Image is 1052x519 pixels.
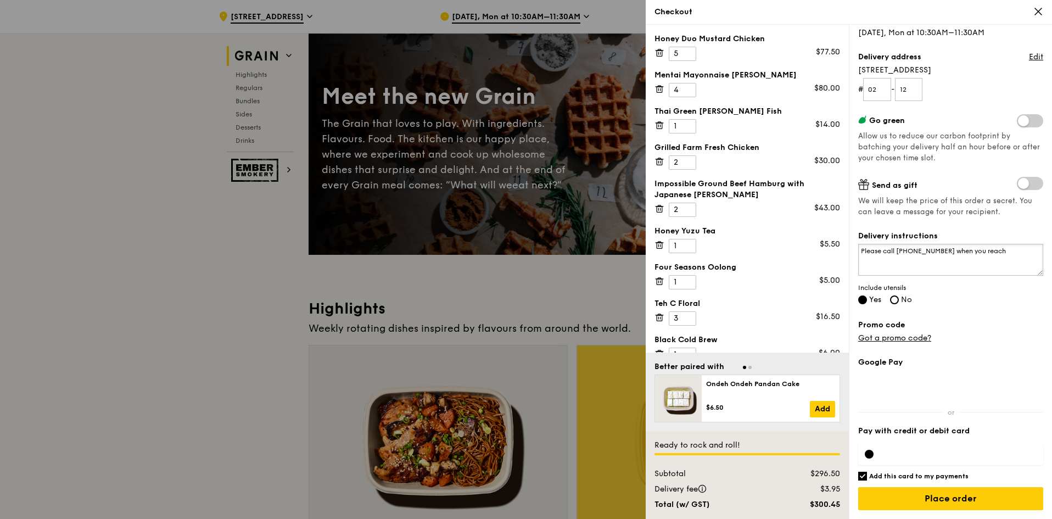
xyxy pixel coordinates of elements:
[743,366,746,369] span: Go to slide 1
[869,472,969,481] h6: Add this card to my payments
[858,295,867,304] input: Yes
[654,262,840,273] div: Four Seasons Oolong
[858,357,1043,368] label: Google Pay
[654,7,1043,18] div: Checkout
[1029,52,1043,63] a: Edit
[780,499,847,510] div: $300.45
[780,484,847,495] div: $3.95
[858,426,1043,437] label: Pay with credit or debit card
[895,78,923,101] input: Unit
[858,320,1043,331] label: Promo code
[654,298,840,309] div: Teh C Floral
[654,334,840,345] div: Black Cold Brew
[654,226,840,237] div: Honey Yuzu Tea
[858,472,867,481] input: Add this card to my payments
[858,78,1043,101] form: # -
[819,275,840,286] div: $5.00
[648,484,780,495] div: Delivery fee
[872,181,917,190] span: Send as gift
[882,450,1037,459] iframe: Secure card payment input frame
[814,155,840,166] div: $30.00
[810,401,835,417] a: Add
[858,231,1043,242] label: Delivery instructions
[820,239,840,250] div: $5.50
[858,52,921,63] label: Delivery address
[869,116,905,125] span: Go green
[858,196,1043,217] span: We will keep the price of this order a secret. You can leave a message for your recipient.
[654,70,840,81] div: Mentai Mayonnaise [PERSON_NAME]
[814,83,840,94] div: $80.00
[814,203,840,214] div: $43.00
[819,348,840,359] div: $6.00
[780,468,847,479] div: $296.50
[858,487,1043,510] input: Place order
[648,468,780,479] div: Subtotal
[815,119,840,130] div: $14.00
[654,178,840,200] div: Impossible Ground Beef Hamburg with Japanese [PERSON_NAME]
[863,78,891,101] input: Floor
[858,333,931,343] a: Got a promo code?
[858,132,1040,163] span: Allow us to reduce our carbon footprint by batching your delivery half an hour before or after yo...
[654,361,724,372] div: Better paired with
[901,295,912,304] span: No
[858,28,984,37] span: [DATE], Mon at 10:30AM–11:30AM
[858,283,1043,292] span: Include utensils
[858,375,1043,399] iframe: Secure payment button frame
[654,142,840,153] div: Grilled Farm Fresh Chicken
[816,311,840,322] div: $16.50
[706,380,835,388] div: Ondeh Ondeh Pandan Cake
[869,295,881,304] span: Yes
[654,440,840,451] div: Ready to rock and roll!
[890,295,899,304] input: No
[748,366,752,369] span: Go to slide 2
[816,47,840,58] div: $77.50
[654,106,840,117] div: Thai Green [PERSON_NAME] Fish
[858,65,1043,76] span: [STREET_ADDRESS]
[654,34,840,44] div: Honey Duo Mustard Chicken
[706,403,810,412] div: $6.50
[648,499,780,510] div: Total (w/ GST)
